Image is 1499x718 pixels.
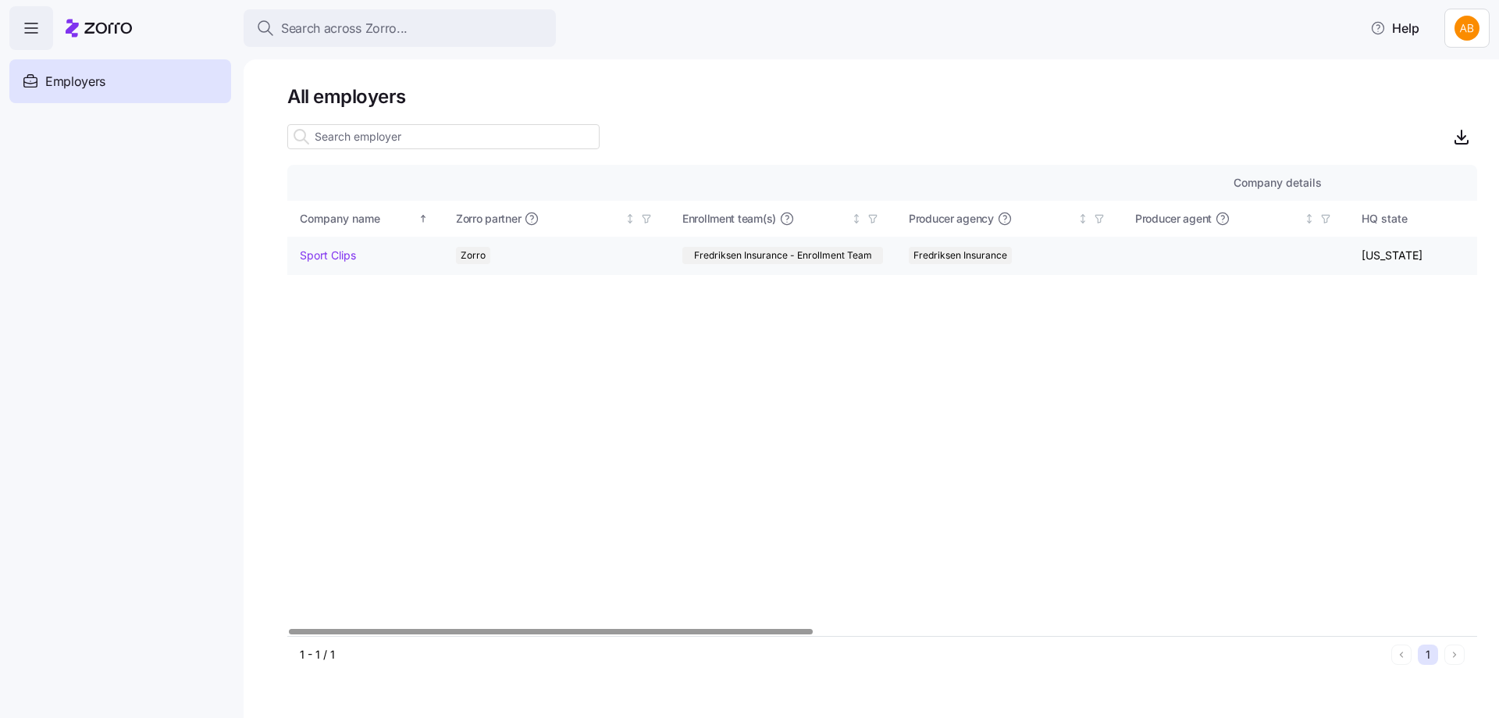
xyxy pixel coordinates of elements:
[300,248,356,263] a: Sport Clips
[896,201,1123,237] th: Producer agencyNot sorted
[1123,201,1349,237] th: Producer agentNot sorted
[281,19,408,38] span: Search across Zorro...
[1391,645,1412,665] button: Previous page
[851,213,862,224] div: Not sorted
[1135,211,1212,227] span: Producer agent
[1418,645,1438,665] button: 1
[456,211,521,227] span: Zorro partner
[1077,213,1088,224] div: Not sorted
[909,211,994,227] span: Producer agency
[9,59,231,103] a: Employers
[1370,19,1419,38] span: Help
[287,84,1477,109] h1: All employers
[287,124,600,149] input: Search employer
[45,72,105,91] span: Employers
[300,647,1385,663] div: 1 - 1 / 1
[1358,13,1432,44] button: Help
[418,213,429,224] div: Sorted ascending
[913,247,1007,264] span: Fredriksen Insurance
[244,9,556,47] button: Search across Zorro...
[625,213,636,224] div: Not sorted
[1304,213,1315,224] div: Not sorted
[461,247,486,264] span: Zorro
[670,201,896,237] th: Enrollment team(s)Not sorted
[1454,16,1479,41] img: 42a6513890f28a9d591cc60790ab6045
[694,247,872,264] span: Fredriksen Insurance - Enrollment Team
[443,201,670,237] th: Zorro partnerNot sorted
[287,201,443,237] th: Company nameSorted ascending
[300,210,415,227] div: Company name
[1444,645,1465,665] button: Next page
[682,211,776,227] span: Enrollment team(s)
